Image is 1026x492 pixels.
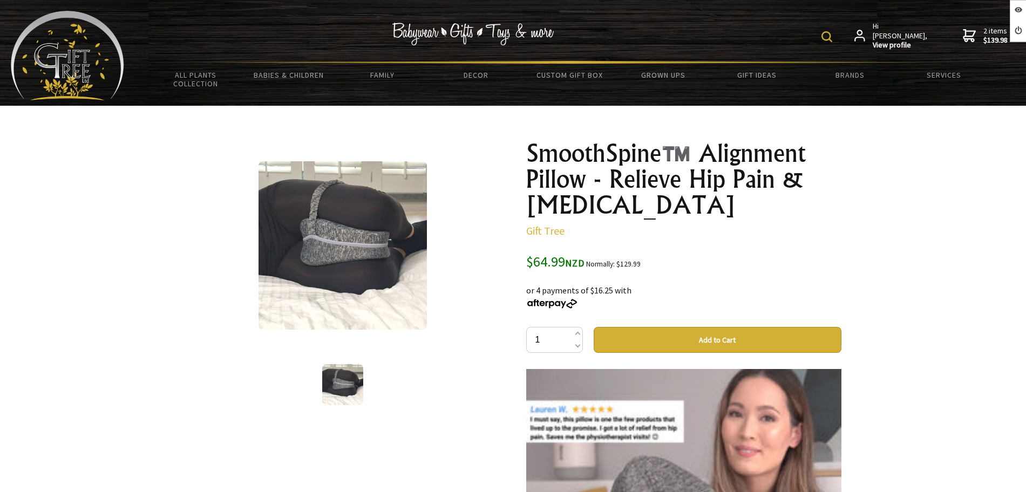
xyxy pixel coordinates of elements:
span: 2 items [983,26,1008,45]
a: All Plants Collection [149,64,242,95]
button: Add to Cart [594,327,841,353]
a: Gift Tree [526,224,565,237]
img: SmoothSpine™️ Alignment Pillow - Relieve Hip Pain & Sciatica [322,364,363,405]
a: Family [336,64,429,86]
a: Brands [804,64,897,86]
a: Decor [429,64,522,86]
span: NZD [565,257,585,269]
a: 2 items$139.98 [963,22,1008,50]
a: Hi [PERSON_NAME],View profile [854,22,928,50]
a: Grown Ups [616,64,710,86]
a: Babies & Children [242,64,336,86]
strong: $139.98 [983,36,1008,45]
img: Afterpay [526,299,578,309]
img: Babywear - Gifts - Toys & more [392,23,554,45]
h1: SmoothSpine™️ Alignment Pillow - Relieve Hip Pain & [MEDICAL_DATA] [526,140,841,218]
span: Hi [PERSON_NAME], [873,22,928,50]
a: Custom Gift Box [523,64,616,86]
strong: View profile [873,40,928,50]
img: SmoothSpine™️ Alignment Pillow - Relieve Hip Pain & Sciatica [259,161,427,330]
small: Normally: $129.99 [586,259,641,269]
img: Babyware - Gifts - Toys and more... [11,11,124,100]
a: Services [897,64,990,86]
img: product search [821,31,832,42]
span: $64.99 [526,252,585,270]
div: or 4 payments of $16.25 with [526,271,841,310]
a: Gift Ideas [710,64,803,86]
